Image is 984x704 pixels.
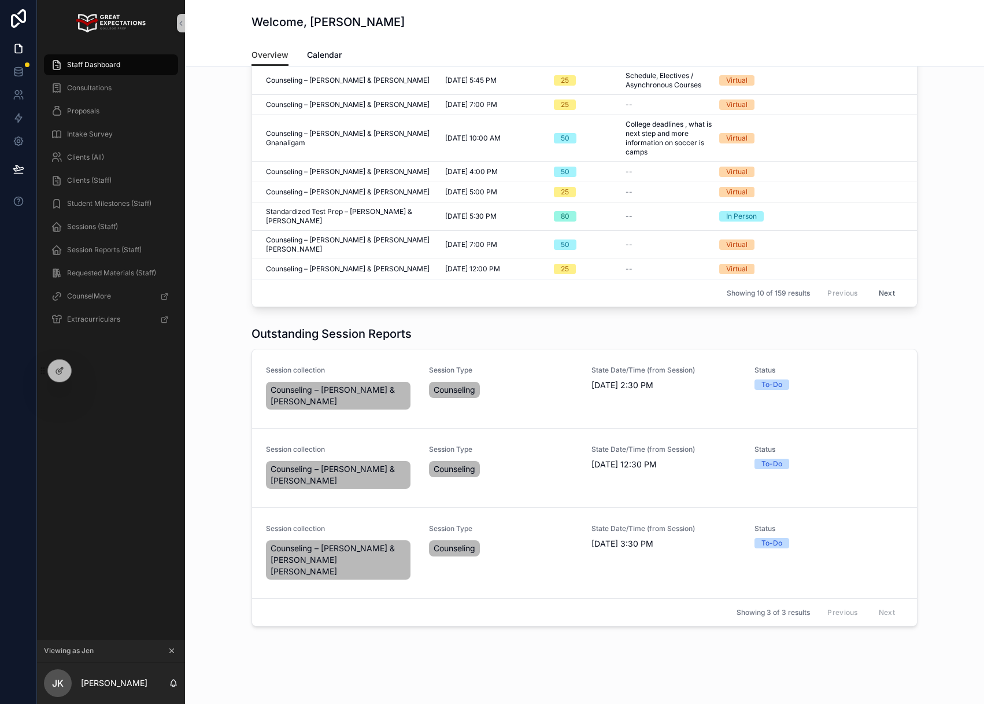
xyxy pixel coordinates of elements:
[561,75,569,86] div: 25
[626,71,712,90] span: Schedule, Electives / Asynchronous Courses
[44,286,178,307] a: CounselMore
[561,264,569,274] div: 25
[266,207,431,226] span: Standardized Test Prep – [PERSON_NAME] & [PERSON_NAME]
[271,463,406,486] span: Counseling – [PERSON_NAME] & [PERSON_NAME]
[266,167,430,176] span: Counseling – [PERSON_NAME] & [PERSON_NAME]
[251,14,405,30] h1: Welcome, [PERSON_NAME]
[445,264,500,274] span: [DATE] 12:00 PM
[266,187,430,197] span: Counseling – [PERSON_NAME] & [PERSON_NAME]
[626,167,632,176] span: --
[67,83,112,93] span: Consultations
[271,384,406,407] span: Counseling – [PERSON_NAME] & [PERSON_NAME]
[44,309,178,330] a: Extracurriculars
[726,239,748,250] div: Virtual
[266,445,415,454] span: Session collection
[266,524,415,533] span: Session collection
[251,45,288,67] a: Overview
[726,167,748,177] div: Virtual
[434,384,475,396] span: Counseling
[754,366,904,375] span: Status
[626,240,632,249] span: --
[737,608,810,617] span: Showing 3 of 3 results
[67,106,99,116] span: Proposals
[266,100,430,109] span: Counseling – [PERSON_NAME] & [PERSON_NAME]
[761,459,782,469] div: To-Do
[561,211,569,222] div: 80
[434,543,475,554] span: Counseling
[626,264,632,274] span: --
[44,263,178,283] a: Requested Materials (Staff)
[591,524,741,533] span: State Date/Time (from Session)
[44,147,178,168] a: Clients (All)
[266,76,430,85] span: Counseling – [PERSON_NAME] & [PERSON_NAME]
[626,120,712,157] span: College deadlines , what is next step and more information on soccer is camps
[761,379,782,390] div: To-Do
[429,524,578,533] span: Session Type
[37,46,185,345] div: scrollable content
[44,239,178,260] a: Session Reports (Staff)
[434,463,475,475] span: Counseling
[44,646,94,655] span: Viewing as Jen
[726,133,748,143] div: Virtual
[754,524,904,533] span: Status
[726,187,748,197] div: Virtual
[626,187,632,197] span: --
[44,101,178,121] a: Proposals
[591,445,741,454] span: State Date/Time (from Session)
[754,445,904,454] span: Status
[726,264,748,274] div: Virtual
[726,211,757,222] div: In Person
[67,60,120,69] span: Staff Dashboard
[251,49,288,61] span: Overview
[52,676,64,690] span: JK
[591,459,741,470] span: [DATE] 12:30 PM
[445,134,501,143] span: [DATE] 10:00 AM
[429,366,578,375] span: Session Type
[445,187,497,197] span: [DATE] 5:00 PM
[67,130,113,139] span: Intake Survey
[44,54,178,75] a: Staff Dashboard
[307,49,342,61] span: Calendar
[445,240,497,249] span: [DATE] 7:00 PM
[726,75,748,86] div: Virtual
[626,212,632,221] span: --
[871,284,903,302] button: Next
[266,366,415,375] span: Session collection
[445,167,498,176] span: [DATE] 4:00 PM
[445,76,497,85] span: [DATE] 5:45 PM
[67,199,151,208] span: Student Milestones (Staff)
[67,292,111,301] span: CounselMore
[44,193,178,214] a: Student Milestones (Staff)
[429,445,578,454] span: Session Type
[44,170,178,191] a: Clients (Staff)
[626,100,632,109] span: --
[44,78,178,98] a: Consultations
[67,222,118,231] span: Sessions (Staff)
[266,235,431,254] span: Counseling – [PERSON_NAME] & [PERSON_NAME] [PERSON_NAME]
[561,239,569,250] div: 50
[76,14,145,32] img: App logo
[727,289,810,298] span: Showing 10 of 159 results
[561,99,569,110] div: 25
[561,167,569,177] div: 50
[761,538,782,548] div: To-Do
[67,176,112,185] span: Clients (Staff)
[67,268,156,278] span: Requested Materials (Staff)
[591,379,741,391] span: [DATE] 2:30 PM
[271,543,406,577] span: Counseling – [PERSON_NAME] & [PERSON_NAME] [PERSON_NAME]
[561,187,569,197] div: 25
[81,677,147,689] p: [PERSON_NAME]
[591,366,741,375] span: State Date/Time (from Session)
[67,315,120,324] span: Extracurriculars
[591,538,741,550] span: [DATE] 3:30 PM
[266,264,430,274] span: Counseling – [PERSON_NAME] & [PERSON_NAME]
[445,100,497,109] span: [DATE] 7:00 PM
[266,129,431,148] span: Counseling – [PERSON_NAME] & [PERSON_NAME] Gnanaligam
[561,133,569,143] div: 50
[726,99,748,110] div: Virtual
[44,124,178,145] a: Intake Survey
[251,326,412,342] h1: Outstanding Session Reports
[67,245,142,255] span: Session Reports (Staff)
[44,216,178,237] a: Sessions (Staff)
[445,212,497,221] span: [DATE] 5:30 PM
